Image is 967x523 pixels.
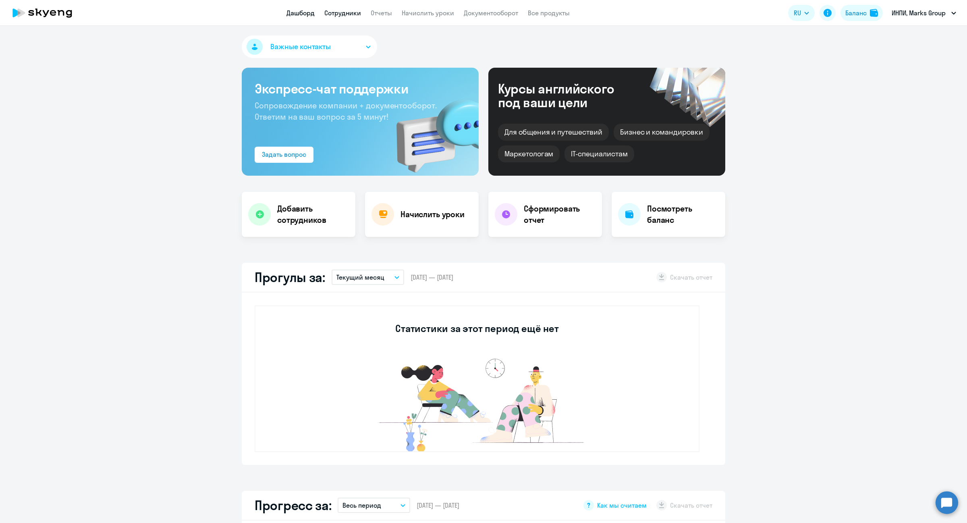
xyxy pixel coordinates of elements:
[400,209,465,220] h4: Начислить уроки
[794,8,801,18] span: RU
[498,82,636,109] div: Курсы английского под ваши цели
[888,3,960,23] button: ИНПИ, Marks Group
[564,145,634,162] div: IT-специалистам
[262,149,306,159] div: Задать вопрос
[840,5,883,21] button: Балансbalance
[892,8,946,18] p: ИНПИ, Marks Group
[255,269,325,285] h2: Прогулы за:
[336,272,384,282] p: Текущий месяц
[464,9,518,17] a: Документооборот
[528,9,570,17] a: Все продукты
[417,501,459,510] span: [DATE] — [DATE]
[395,322,558,335] h3: Статистики за этот период ещё нет
[614,124,710,141] div: Бизнес и командировки
[788,5,815,21] button: RU
[411,273,453,282] span: [DATE] — [DATE]
[270,42,331,52] span: Важные контакты
[498,145,560,162] div: Маркетологам
[498,124,609,141] div: Для общения и путешествий
[597,501,647,510] span: Как мы считаем
[338,498,410,513] button: Весь период
[356,355,598,451] img: no-data
[255,81,466,97] h3: Экспресс-чат поддержки
[845,8,867,18] div: Баланс
[385,85,479,176] img: bg-img
[324,9,361,17] a: Сотрудники
[277,203,349,226] h4: Добавить сотрудников
[332,270,404,285] button: Текущий месяц
[255,147,313,163] button: Задать вопрос
[371,9,392,17] a: Отчеты
[286,9,315,17] a: Дашборд
[255,497,331,513] h2: Прогресс за:
[255,100,437,122] span: Сопровождение компании + документооборот. Ответим на ваш вопрос за 5 минут!
[242,35,377,58] button: Важные контакты
[524,203,596,226] h4: Сформировать отчет
[402,9,454,17] a: Начислить уроки
[647,203,719,226] h4: Посмотреть баланс
[870,9,878,17] img: balance
[342,500,381,510] p: Весь период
